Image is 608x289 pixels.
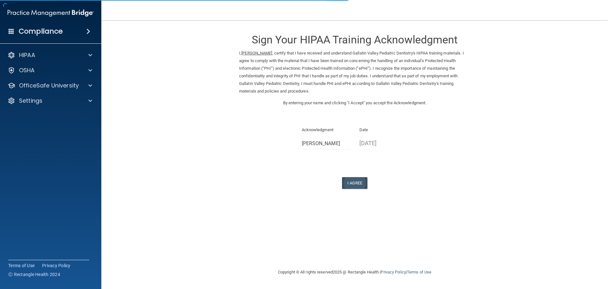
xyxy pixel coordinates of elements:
div: Copyright © All rights reserved 2025 @ Rectangle Health | | [239,262,470,282]
h3: Sign Your HIPAA Training Acknowledgment [239,34,470,46]
ins: [PERSON_NAME] [241,51,272,55]
h4: Compliance [19,27,63,36]
p: [DATE] [359,138,408,148]
p: By entering your name and clicking "I Accept" you accept the Acknowledgment. [239,99,470,107]
a: Privacy Policy [381,270,406,274]
a: Terms of Use [407,270,431,274]
a: Privacy Policy [42,262,71,269]
a: Settings [8,97,92,105]
img: PMB logo [8,7,94,19]
button: I Agree [342,177,367,189]
p: OfficeSafe University [19,82,79,89]
a: OfficeSafe University [8,82,92,89]
span: Ⓒ Rectangle Health 2024 [8,271,60,278]
a: HIPAA [8,51,92,59]
p: HIPAA [19,51,35,59]
p: Date [359,126,408,134]
p: OSHA [19,67,35,74]
a: OSHA [8,67,92,74]
p: Acknowledgment [302,126,350,134]
a: Terms of Use [8,262,35,269]
p: Settings [19,97,42,105]
input: Full Name [302,138,350,150]
p: I, , certify that I have received and understand Gallatin Valley Pediatric Dentistry's HIPAA trai... [239,49,470,95]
